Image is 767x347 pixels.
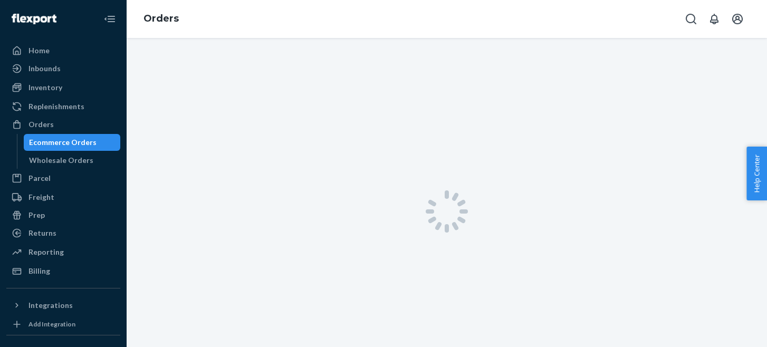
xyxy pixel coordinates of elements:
[24,152,121,169] a: Wholesale Orders
[12,14,56,24] img: Flexport logo
[28,173,51,184] div: Parcel
[99,8,120,30] button: Close Navigation
[704,8,725,30] button: Open notifications
[6,79,120,96] a: Inventory
[727,8,748,30] button: Open account menu
[135,4,187,34] ol: breadcrumbs
[6,207,120,224] a: Prep
[6,116,120,133] a: Orders
[6,60,120,77] a: Inbounds
[28,247,64,257] div: Reporting
[29,155,93,166] div: Wholesale Orders
[28,82,62,93] div: Inventory
[6,98,120,115] a: Replenishments
[28,101,84,112] div: Replenishments
[29,137,97,148] div: Ecommerce Orders
[6,42,120,59] a: Home
[6,297,120,314] button: Integrations
[746,147,767,200] button: Help Center
[6,170,120,187] a: Parcel
[28,192,54,203] div: Freight
[28,63,61,74] div: Inbounds
[143,13,179,24] a: Orders
[28,300,73,311] div: Integrations
[28,228,56,238] div: Returns
[6,318,120,331] a: Add Integration
[6,263,120,279] a: Billing
[6,244,120,261] a: Reporting
[28,45,50,56] div: Home
[24,134,121,151] a: Ecommerce Orders
[28,320,75,329] div: Add Integration
[28,119,54,130] div: Orders
[6,189,120,206] a: Freight
[28,266,50,276] div: Billing
[680,8,702,30] button: Open Search Box
[28,210,45,220] div: Prep
[6,225,120,242] a: Returns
